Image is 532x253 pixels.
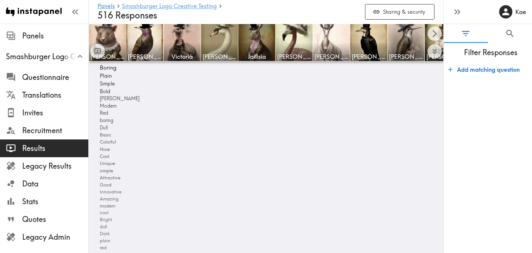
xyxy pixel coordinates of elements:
span: Data [22,179,88,189]
span: Invites [22,108,88,118]
span: [PERSON_NAME] [389,53,423,61]
span: [PERSON_NAME] [314,53,348,61]
span: Basic [98,131,111,138]
button: Toggle between responses and questions [90,44,105,58]
span: [PERSON_NAME] [352,53,386,61]
h6: Kae [515,8,526,16]
span: simple [98,167,113,174]
span: Colorful [98,138,116,145]
span: [PERSON_NAME] [426,53,460,61]
button: Expand to show all items [427,44,442,59]
span: Victoria [165,53,199,61]
a: [PERSON_NAME] [313,24,350,61]
span: Good [98,181,112,188]
span: Nice [98,146,110,153]
span: [PERSON_NAME] [91,53,125,61]
span: Innovative [98,188,122,195]
span: Panels [22,31,88,41]
span: Dull [98,124,108,132]
span: Cool [98,153,109,160]
a: [PERSON_NAME] [425,24,462,61]
span: Legacy Results [22,161,88,171]
span: Amazing [98,195,119,202]
span: Search [505,28,515,38]
a: Jailisia [238,24,276,61]
a: Victoria [164,24,201,61]
span: [PERSON_NAME] [277,53,311,61]
span: dull [98,223,107,230]
a: [PERSON_NAME] [276,24,313,61]
span: Smashburger Logo Creative Testing [6,51,88,62]
span: Boring [98,64,116,72]
span: cool [98,209,109,216]
button: Sharing & security [365,4,434,20]
span: Filter Responses [450,47,532,58]
span: boring [98,117,113,124]
span: [PERSON_NAME] [202,53,236,61]
span: Attractive [98,174,120,181]
a: [PERSON_NAME] [126,24,164,61]
span: Questionnaire [22,72,88,82]
span: Results [22,143,88,154]
a: Panels [98,3,115,10]
span: Red [98,109,108,117]
span: [PERSON_NAME] [128,53,162,61]
span: Translations [22,90,88,100]
span: Modern [98,102,117,110]
span: Recruitment [22,125,88,136]
span: Plain [98,72,112,80]
a: [PERSON_NAME] [89,24,126,61]
a: Smashburger Logo Creative Testing [122,3,217,10]
span: Dark [98,230,110,237]
button: Scroll right [427,27,442,41]
span: Legacy Admin [22,232,88,242]
button: Add matching question [445,62,523,77]
span: Jailisia [240,53,274,61]
a: [PERSON_NAME] [350,24,388,61]
a: [PERSON_NAME] [388,24,425,61]
span: Stats [22,196,88,207]
span: red [98,244,107,252]
span: Quotes [22,214,88,225]
span: Unique [98,160,115,167]
span: Bright [98,216,112,223]
span: modern [98,202,116,209]
button: Filter Responses [444,24,488,43]
span: Simple [98,80,115,88]
span: [PERSON_NAME] [98,95,140,102]
span: plain [98,237,110,244]
span: Bold [98,88,110,95]
span: 516 Responses [98,10,157,21]
a: [PERSON_NAME] [201,24,238,61]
